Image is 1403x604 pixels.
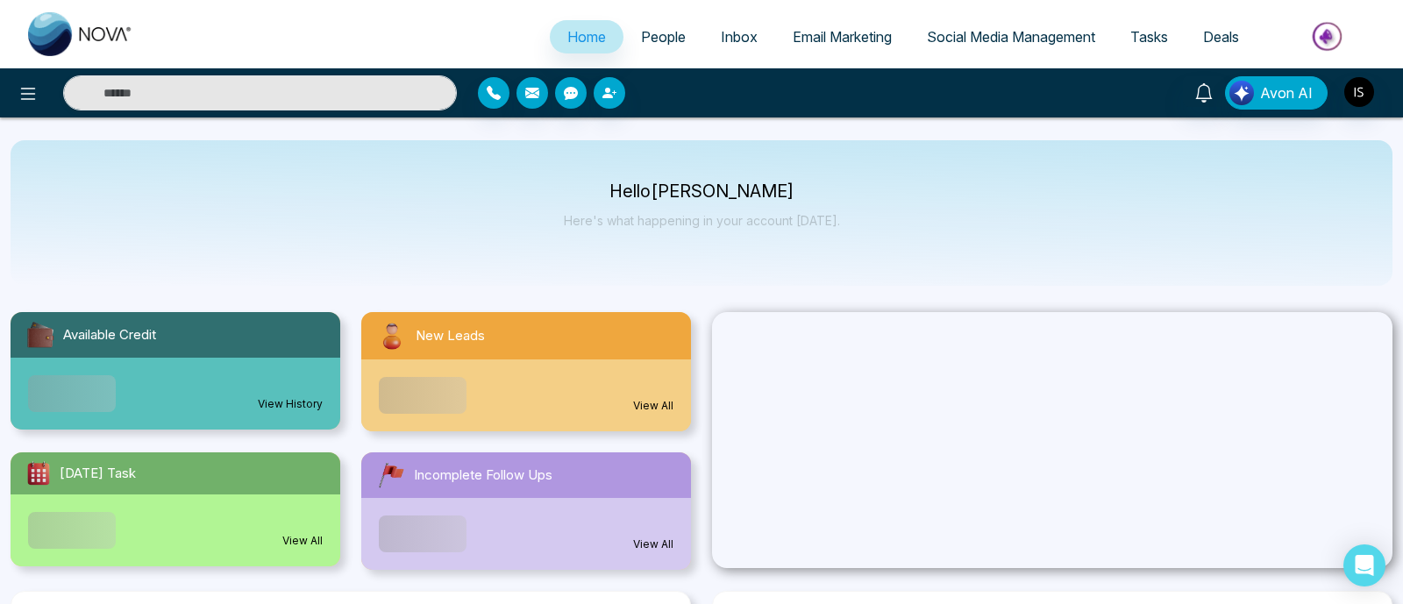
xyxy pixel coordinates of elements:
span: Tasks [1130,28,1168,46]
span: New Leads [416,326,485,346]
a: Incomplete Follow UpsView All [351,452,701,570]
img: followUps.svg [375,459,407,491]
span: Available Credit [63,325,156,345]
span: [DATE] Task [60,464,136,484]
a: Inbox [703,20,775,53]
a: View History [258,396,323,412]
a: People [623,20,703,53]
span: People [641,28,686,46]
img: Market-place.gif [1265,17,1392,56]
span: Email Marketing [793,28,892,46]
a: New LeadsView All [351,312,701,431]
span: Inbox [721,28,758,46]
span: Deals [1203,28,1239,46]
a: View All [633,398,673,414]
a: Deals [1186,20,1257,53]
img: Nova CRM Logo [28,12,133,56]
span: Incomplete Follow Ups [414,465,552,486]
a: View All [282,533,323,549]
img: Lead Flow [1229,81,1254,105]
a: Social Media Management [909,20,1113,53]
a: Home [550,20,623,53]
div: Open Intercom Messenger [1343,544,1385,586]
a: Tasks [1113,20,1186,53]
span: Avon AI [1260,82,1313,103]
img: User Avatar [1344,77,1374,107]
img: newLeads.svg [375,319,409,352]
p: Here's what happening in your account [DATE]. [564,213,840,228]
span: Home [567,28,606,46]
span: Social Media Management [927,28,1095,46]
img: availableCredit.svg [25,319,56,351]
button: Avon AI [1225,76,1328,110]
a: View All [633,536,673,552]
img: todayTask.svg [25,459,53,487]
p: Hello [PERSON_NAME] [564,184,840,199]
a: Email Marketing [775,20,909,53]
